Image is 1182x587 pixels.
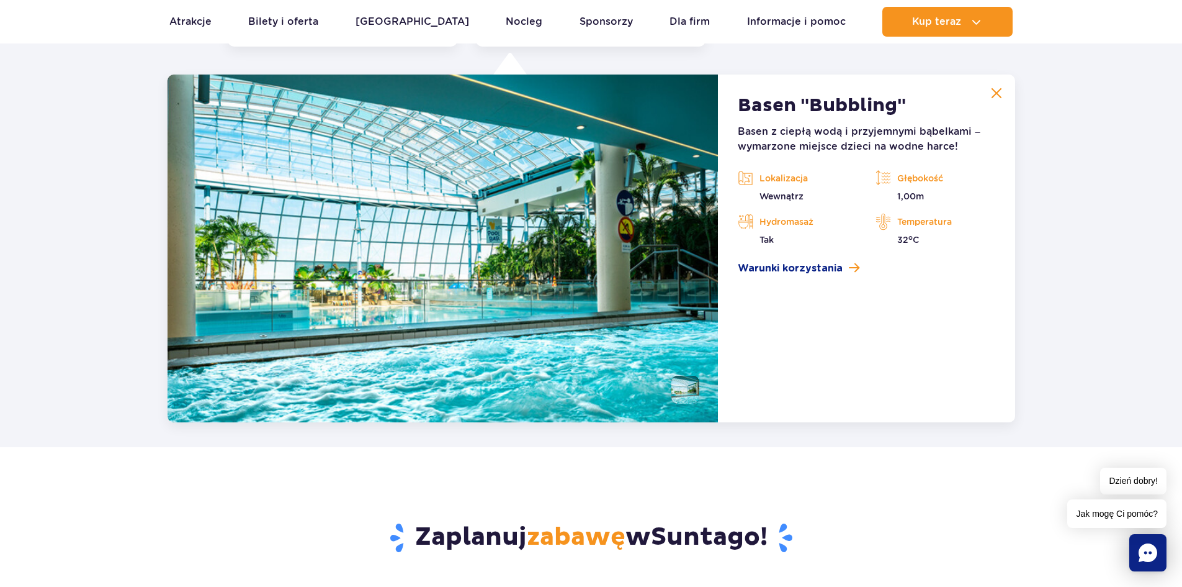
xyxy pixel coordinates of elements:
p: 32 C [875,234,995,246]
p: Lokalizacja [738,169,857,188]
p: Głębokość [875,169,995,188]
span: Dzień dobry! [1100,468,1166,494]
a: Nocleg [506,7,542,37]
span: Kup teraz [912,16,961,27]
a: Atrakcje [169,7,212,37]
h2: Basen "Bubbling" [738,94,906,117]
a: Sponsorzy [580,7,633,37]
sup: o [908,234,913,242]
span: Jak mogę Ci pomóc? [1067,499,1166,528]
a: [GEOGRAPHIC_DATA] [356,7,469,37]
h2: Zaplanuj w ! [228,522,954,554]
p: Temperatura [875,212,995,231]
span: zabawę [527,522,625,553]
a: Informacje i pomoc [747,7,846,37]
button: Kup teraz [882,7,1013,37]
p: Hydromasaż [738,212,857,231]
a: Dla firm [669,7,710,37]
span: Suntago [651,522,760,553]
span: Warunki korzystania [738,261,843,276]
a: Bilety i oferta [248,7,318,37]
p: Basen z ciepłą wodą i przyjemnymi bąbelkami – wymarzone miejsce dzieci na wodne harce! [738,124,995,154]
p: Wewnątrz [738,190,857,202]
a: Warunki korzystania [738,261,995,276]
p: Tak [738,234,857,246]
div: Chat [1129,534,1166,571]
p: 1,00m [875,190,995,202]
